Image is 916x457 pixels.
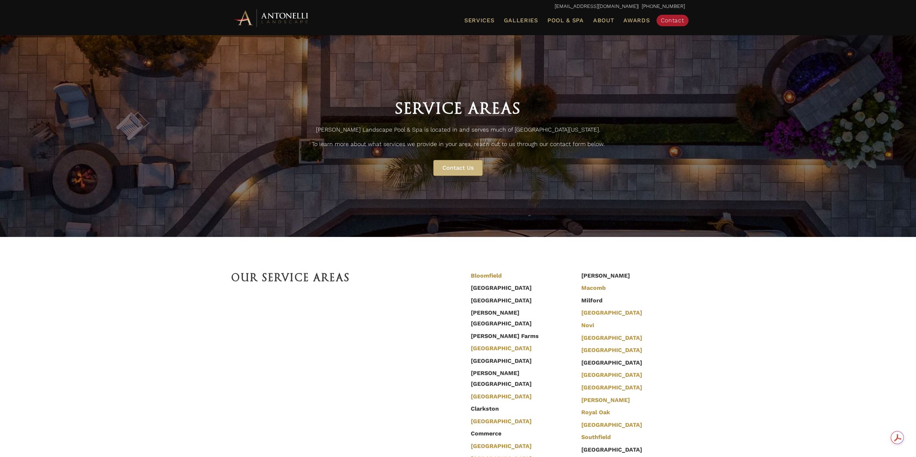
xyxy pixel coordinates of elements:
span: Galleries [504,17,538,24]
a: Pool & Spa [545,16,587,25]
a: Novi [581,322,594,330]
p: [PERSON_NAME] Landscape Pool & Spa is located in and serves much of [GEOGRAPHIC_DATA][US_STATE]. [231,124,685,135]
li: [PERSON_NAME][GEOGRAPHIC_DATA] [467,367,574,390]
a: [GEOGRAPHIC_DATA] [581,334,642,342]
span: Contact Us [442,164,474,171]
li: Milford [578,294,685,307]
li: [PERSON_NAME] [578,269,685,282]
a: About [590,16,617,25]
a: [GEOGRAPHIC_DATA] [581,309,642,317]
a: [PERSON_NAME] [581,397,630,405]
span: Services [464,18,495,23]
span: Awards [623,17,650,24]
span: Contact [661,17,684,24]
li: [PERSON_NAME] Farms [467,330,574,342]
p: | [PHONE_NUMBER] [231,2,685,11]
a: Awards [621,16,653,25]
p: To learn more about what services we provide in your area, reach out to us through our contact fo... [231,139,685,150]
li: [GEOGRAPHIC_DATA] [467,355,574,367]
a: [GEOGRAPHIC_DATA] [471,393,532,401]
a: Galleries [501,16,541,25]
span: Service Areas [395,99,521,117]
a: Royal Oak [581,409,610,417]
span: Pool & Spa [547,17,584,24]
a: [GEOGRAPHIC_DATA] [581,384,642,392]
li: Commerce [467,428,574,440]
a: [GEOGRAPHIC_DATA] [471,418,532,426]
span: About [593,18,614,23]
a: Bloomfield [471,272,502,280]
a: Macomb [581,284,606,292]
a: [GEOGRAPHIC_DATA] [581,347,642,355]
a: [GEOGRAPHIC_DATA] [471,345,532,353]
a: Contact [656,15,689,26]
li: [GEOGRAPHIC_DATA] [467,282,574,294]
a: Southfield [581,434,611,442]
a: [GEOGRAPHIC_DATA] [581,421,642,429]
li: Clarkston [467,403,574,415]
a: Contact Us [433,160,483,176]
a: Services [461,16,497,25]
li: [GEOGRAPHIC_DATA] [467,294,574,307]
li: [PERSON_NAME][GEOGRAPHIC_DATA] [467,307,574,330]
li: [GEOGRAPHIC_DATA] [578,356,685,369]
a: [GEOGRAPHIC_DATA] [471,443,532,451]
a: [GEOGRAPHIC_DATA] [581,371,642,379]
span: Our Service Areas [231,271,350,284]
li: [GEOGRAPHIC_DATA] [578,444,685,456]
img: Antonelli Horizontal Logo [231,8,311,28]
a: [EMAIL_ADDRESS][DOMAIN_NAME] [555,3,638,9]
